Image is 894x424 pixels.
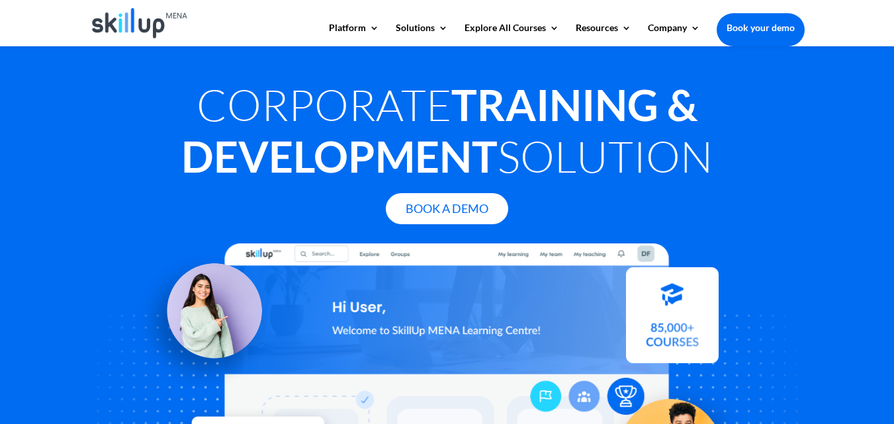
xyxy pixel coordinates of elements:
[674,281,894,424] iframe: Chat Widget
[648,23,700,46] a: Company
[329,23,379,46] a: Platform
[92,8,188,38] img: Skillup Mena
[717,13,805,42] a: Book your demo
[465,23,559,46] a: Explore All Courses
[396,23,448,46] a: Solutions
[576,23,631,46] a: Resources
[626,273,719,369] img: Courses library - SkillUp MENA
[181,79,697,182] strong: Training & Development
[132,248,275,391] img: Learning Management Solution - SkillUp
[386,193,508,224] a: Book A Demo
[90,79,805,189] h1: Corporate Solution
